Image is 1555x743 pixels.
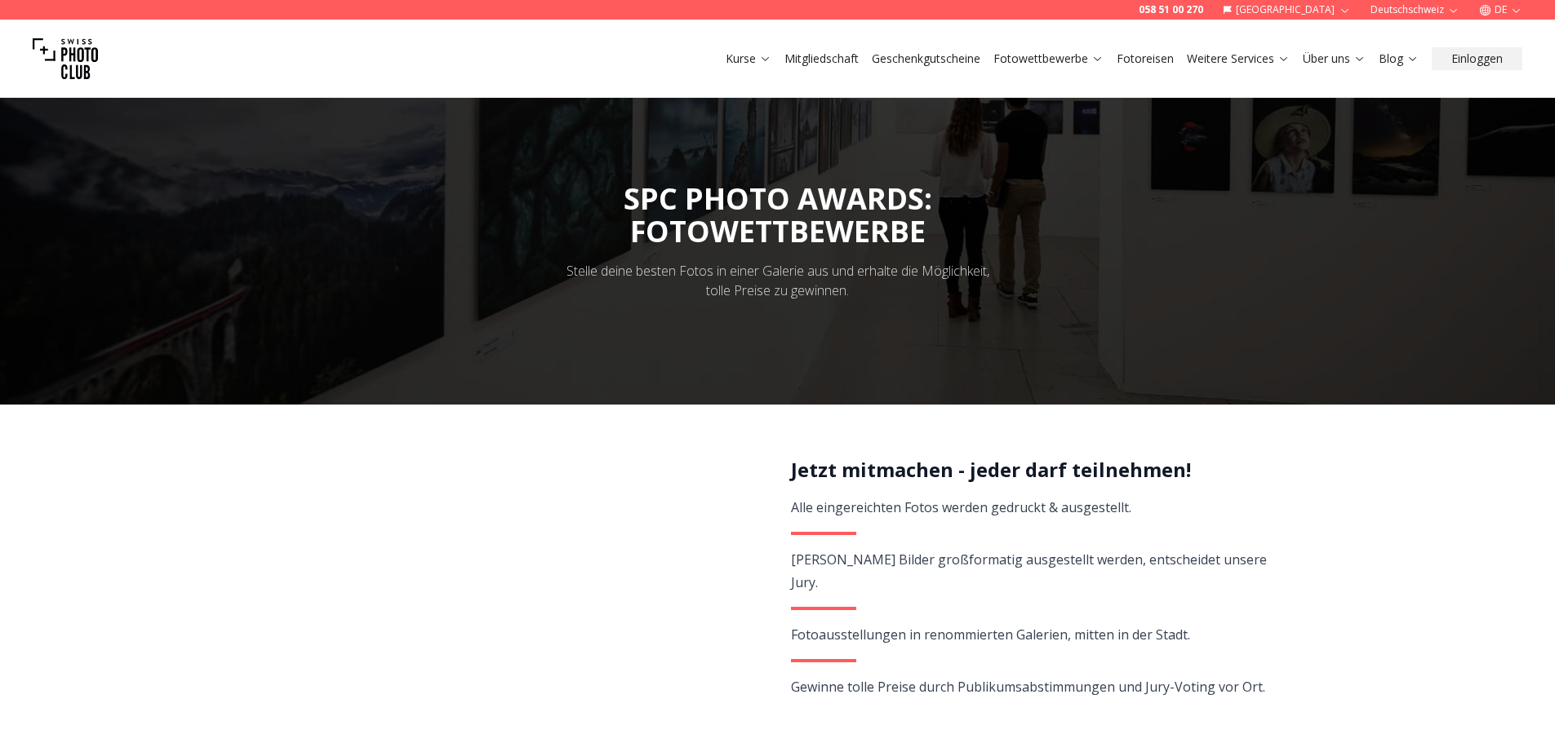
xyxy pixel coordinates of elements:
a: Geschenkgutscheine [872,51,980,67]
div: FOTOWETTBEWERBE [624,215,932,248]
span: Fotoausstellungen in renommierten Galerien, mitten in der Stadt. [791,626,1190,643]
span: SPC PHOTO AWARDS: [624,179,932,248]
button: Geschenkgutscheine [865,47,987,70]
button: Fotoreisen [1110,47,1180,70]
a: Über uns [1303,51,1366,67]
h2: Jetzt mitmachen - jeder darf teilnehmen! [791,457,1268,483]
span: [PERSON_NAME] Bilder großformatig ausgestellt werden, entscheidet unsere Jury. [791,551,1267,591]
span: Alle eingereichten Fotos werden gedruckt & ausgestellt. [791,498,1131,516]
a: Kurse [726,51,771,67]
button: Weitere Services [1180,47,1296,70]
a: Blog [1379,51,1419,67]
a: 058 51 00 270 [1139,3,1203,16]
span: Gewinne tolle Preise durch Publikumsabstimmungen und Jury-Voting vor Ort. [791,678,1265,696]
a: Mitgliedschaft [784,51,859,67]
a: Fotoreisen [1117,51,1174,67]
button: Mitgliedschaft [778,47,865,70]
button: Fotowettbewerbe [987,47,1110,70]
div: Stelle deine besten Fotos in einer Galerie aus und erhalte die Möglichkeit, tolle Preise zu gewin... [556,261,1000,300]
button: Über uns [1296,47,1372,70]
button: Blog [1372,47,1425,70]
a: Fotowettbewerbe [993,51,1104,67]
a: Weitere Services [1187,51,1290,67]
button: Kurse [719,47,778,70]
img: Swiss photo club [33,26,98,91]
button: Einloggen [1432,47,1522,70]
